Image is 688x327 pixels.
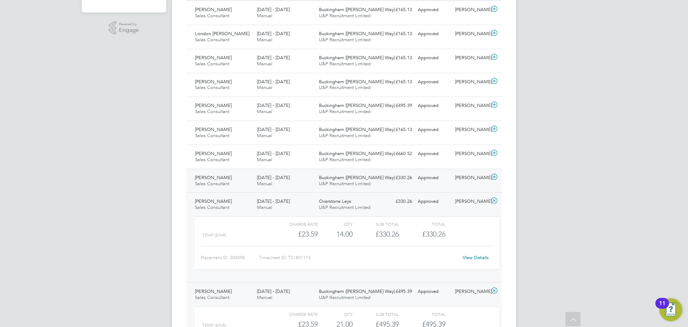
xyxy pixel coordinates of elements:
span: Buckingham ([PERSON_NAME] Way) [319,150,395,157]
span: Buckingham ([PERSON_NAME] Way) [319,174,395,181]
span: U&P Recruitment Limited [319,204,371,210]
div: Approved [415,52,452,64]
span: [DATE] - [DATE] [257,174,290,181]
div: [PERSON_NAME] [452,286,489,298]
div: [PERSON_NAME] [452,124,489,136]
span: U&P Recruitment Limited [319,157,371,163]
div: [PERSON_NAME] [452,172,489,184]
span: Manual [257,37,272,43]
span: Buckingham ([PERSON_NAME] Way) [319,31,395,37]
div: £165.13 [378,4,415,16]
span: Powered by [119,21,139,27]
div: [PERSON_NAME] [452,4,489,16]
span: [DATE] - [DATE] [257,31,290,37]
span: U&P Recruitment Limited [319,294,371,300]
div: [PERSON_NAME] [452,148,489,160]
div: £495.39 [378,286,415,298]
div: Approved [415,76,452,88]
div: £495.39 [378,100,415,112]
div: Approved [415,148,452,160]
div: [PERSON_NAME] [452,28,489,40]
div: 14.00 [318,228,353,240]
span: [DATE] - [DATE] [257,79,290,85]
div: £165.13 [378,124,415,136]
span: Manual [257,108,272,115]
span: U&P Recruitment Limited [319,132,371,139]
div: £330.26 [378,172,415,184]
div: £660.52 [378,148,415,160]
div: 11 [659,303,665,313]
span: [DATE] - [DATE] [257,6,290,13]
div: QTY [318,220,353,228]
a: View Details [463,254,489,261]
span: Sales Consultant [195,132,229,139]
span: Sales Consultant [195,181,229,187]
div: Sub Total [353,220,399,228]
div: [PERSON_NAME] [452,100,489,112]
div: [PERSON_NAME] [452,52,489,64]
span: U&P Recruitment Limited [319,37,371,43]
span: Sales Consultant [195,108,229,115]
div: £330.26 [353,228,399,240]
div: Total [399,310,445,318]
span: Buckingham ([PERSON_NAME] Way) [319,6,395,13]
span: Sales Consultant [195,204,229,210]
span: [DATE] - [DATE] [257,150,290,157]
span: Sales Consultant [195,13,229,19]
div: Approved [415,196,452,207]
div: Approved [415,172,452,184]
span: U&P Recruitment Limited [319,13,371,19]
span: [PERSON_NAME] [195,79,232,85]
div: Placement ID: 300498 [201,252,259,263]
div: Approved [415,124,452,136]
span: Buckingham ([PERSON_NAME] Way) [319,288,395,294]
span: Manual [257,61,272,67]
span: Manual [257,132,272,139]
span: [PERSON_NAME] [195,102,232,108]
span: [PERSON_NAME] [195,174,232,181]
span: Buckingham ([PERSON_NAME] Way) [319,126,395,132]
div: Sub Total [353,310,399,318]
a: Powered byEngage [109,21,139,35]
span: Overstone Leys [319,198,351,204]
div: Charge rate [272,310,318,318]
div: QTY [318,310,353,318]
span: [PERSON_NAME] [195,288,232,294]
div: Approved [415,286,452,298]
div: Total [399,220,445,228]
span: Temp (£/HR) [202,233,226,238]
div: £23.59 [272,228,318,240]
div: Approved [415,100,452,112]
span: [PERSON_NAME] [195,198,232,204]
span: [DATE] - [DATE] [257,126,290,132]
span: Manual [257,294,272,300]
span: Manual [257,13,272,19]
span: Buckingham ([PERSON_NAME] Way) [319,102,395,108]
span: [PERSON_NAME] [195,6,232,13]
div: Charge rate [272,220,318,228]
div: Approved [415,28,452,40]
div: £330.26 [378,196,415,207]
div: £165.13 [378,52,415,64]
div: [PERSON_NAME] [452,76,489,88]
span: U&P Recruitment Limited [319,84,371,90]
span: Sales Consultant [195,61,229,67]
span: Buckingham ([PERSON_NAME] Way) [319,79,395,85]
span: [PERSON_NAME] [195,55,232,61]
div: Timesheet ID: TS1801174 [259,252,458,263]
span: Sales Consultant [195,294,229,300]
span: [DATE] - [DATE] [257,288,290,294]
span: Manual [257,204,272,210]
span: Engage [119,27,139,33]
span: U&P Recruitment Limited [319,108,371,115]
span: [DATE] - [DATE] [257,198,290,204]
span: [DATE] - [DATE] [257,55,290,61]
span: Manual [257,84,272,90]
span: U&P Recruitment Limited [319,181,371,187]
span: Sales Consultant [195,37,229,43]
span: Buckingham ([PERSON_NAME] Way) [319,55,395,61]
span: U&P Recruitment Limited [319,61,371,67]
span: Manual [257,181,272,187]
div: £165.13 [378,76,415,88]
span: Sales Consultant [195,84,229,90]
